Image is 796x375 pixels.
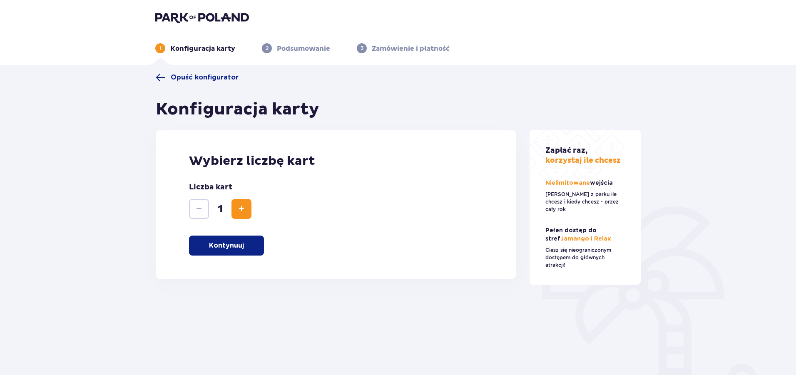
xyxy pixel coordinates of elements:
span: 1 [211,203,230,215]
p: Jamango i Relax [545,226,625,243]
span: Zapłać raz, [545,146,587,155]
p: korzystaj ile chcesz [545,146,621,166]
p: 2 [266,45,269,52]
p: Ciesz się nieograniczonym dostępem do głównych atrakcji! [545,246,625,269]
p: Kontynuuj [209,241,244,250]
p: Wybierz liczbę kart [189,153,483,169]
p: 3 [361,45,363,52]
span: Pełen dostęp do stref [545,228,597,242]
p: Zamówienie i płatność [372,44,450,53]
div: 3Zamówienie i płatność [357,43,450,53]
p: [PERSON_NAME] z parku ile chcesz i kiedy chcesz - przez cały rok [545,191,625,213]
button: Zmniejsz [189,199,209,219]
div: 1Konfiguracja karty [155,43,235,53]
span: wejścia [590,180,613,186]
h1: Konfiguracja karty [156,99,319,120]
button: Kontynuuj [189,236,264,256]
p: Nielimitowane [545,179,614,187]
div: 2Podsumowanie [262,43,330,53]
p: Podsumowanie [277,44,330,53]
button: Zwiększ [231,199,251,219]
p: 1 [159,45,162,52]
img: Park of Poland logo [155,12,249,23]
span: Opuść konfigurator [171,73,239,82]
p: Konfiguracja karty [170,44,235,53]
p: Liczba kart [189,182,232,192]
a: Opuść konfigurator [156,72,239,82]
